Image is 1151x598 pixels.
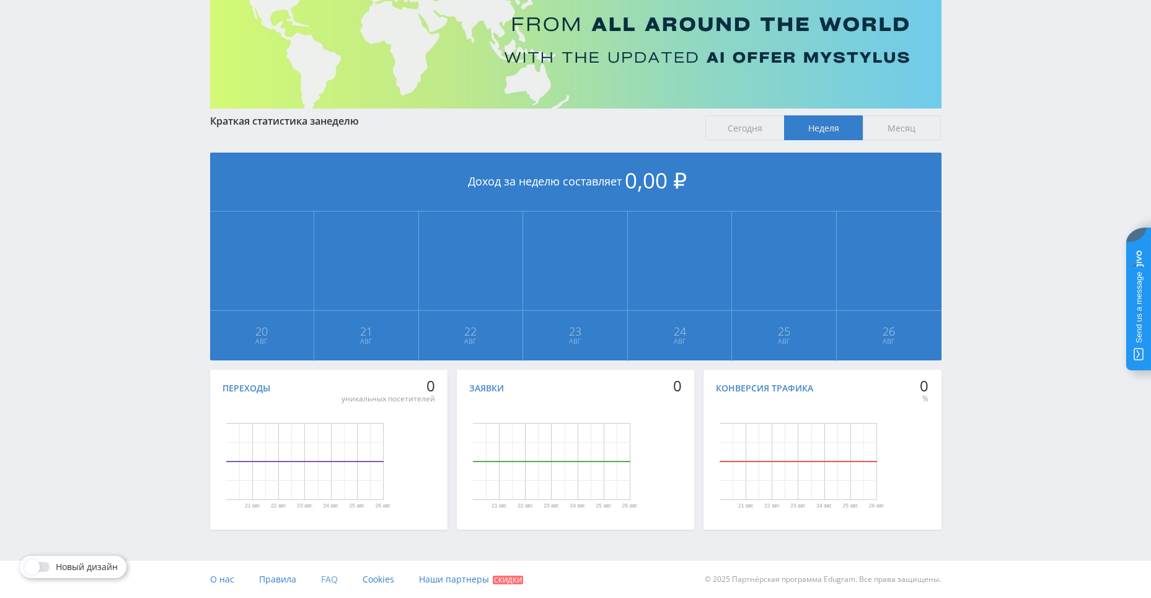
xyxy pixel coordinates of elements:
[375,503,390,509] text: 26 авг.
[674,336,686,346] ya-tr-span: Авг
[569,324,581,339] ya-tr-span: 23
[321,561,338,598] a: FAQ
[210,114,320,128] ya-tr-span: Краткая статистика за
[255,324,268,339] ya-tr-span: 20
[679,399,917,524] svg: Диаграмма.
[320,114,359,128] ya-tr-span: неделю
[544,503,559,509] text: 23 авг.
[596,503,611,509] text: 25 авг.
[920,377,928,395] div: 0
[716,382,813,394] ya-tr-span: Конверсия трафика
[883,336,895,346] ya-tr-span: Авг
[843,503,858,509] text: 25 авг.
[419,561,523,598] a: Наши партнеры Скидки
[297,503,312,509] text: 23 авг.
[738,503,754,509] text: 21 авг.
[764,503,780,509] text: 22 авг.
[705,574,941,584] ya-tr-span: © 2025 Партнёрская программа Edugram. Все права защищены.
[464,336,477,346] ya-tr-span: Авг
[790,503,806,509] text: 23 авг.
[888,122,915,134] ya-tr-span: Месяц
[360,324,373,339] ya-tr-span: 21
[185,399,424,524] svg: Диаграмма.
[492,503,507,509] text: 21 авг.
[570,503,585,509] text: 24 авг.
[210,573,234,585] ya-tr-span: О нас
[469,382,504,394] ya-tr-span: Заявки
[360,336,373,346] ya-tr-span: Авг
[518,503,533,509] text: 22 авг.
[271,503,286,509] text: 22 авг.
[432,399,671,524] svg: Диаграмма.
[778,324,790,339] ya-tr-span: 25
[883,324,895,339] ya-tr-span: 26
[342,393,435,404] ya-tr-span: уникальных посетителей
[342,377,435,395] div: 0
[259,573,296,585] ya-tr-span: Правила
[255,336,268,346] ya-tr-span: Авг
[349,503,364,509] text: 25 авг.
[920,394,928,404] div: %
[625,166,687,195] ya-tr-span: 0,00 ₽
[56,561,118,573] ya-tr-span: Новый дизайн
[259,561,296,598] a: Правила
[244,503,260,509] text: 21 авг.
[674,324,686,339] ya-tr-span: 24
[464,324,477,339] ya-tr-span: 22
[468,174,622,189] ya-tr-span: Доход за неделю составляет
[363,561,394,598] a: Cookies
[622,503,638,509] text: 26 авг.
[321,573,338,585] ya-tr-span: FAQ
[223,382,270,394] ya-tr-span: Переходы
[673,377,682,395] div: 0
[569,336,581,346] ya-tr-span: Авг
[363,573,394,585] ya-tr-span: Cookies
[728,122,762,134] ya-tr-span: Сегодня
[323,503,338,509] text: 24 авг.
[419,573,489,585] ya-tr-span: Наши партнеры
[869,503,884,509] text: 26 авг.
[494,575,522,584] ya-tr-span: Скидки
[816,503,832,509] text: 24 авг.
[808,122,839,134] ya-tr-span: Неделя
[778,336,790,346] ya-tr-span: Авг
[210,561,234,598] a: О нас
